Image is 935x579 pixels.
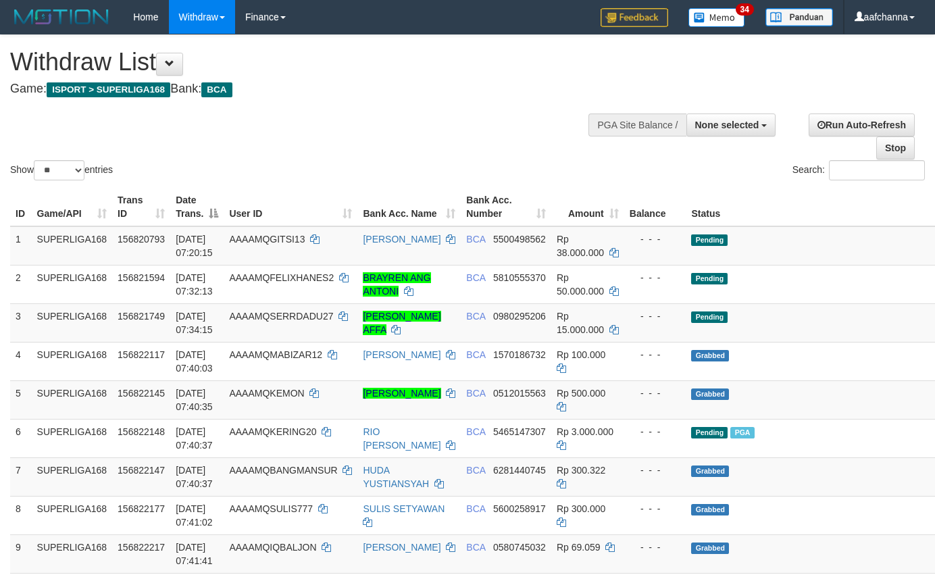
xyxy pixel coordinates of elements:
[10,82,610,96] h4: Game: Bank:
[32,188,113,226] th: Game/API: activate to sort column ascending
[363,272,430,297] a: BRAYREN ANG ANTONI
[10,226,32,266] td: 1
[118,503,165,514] span: 156822177
[176,234,213,258] span: [DATE] 07:20:15
[10,265,32,303] td: 2
[630,386,681,400] div: - - -
[691,234,728,246] span: Pending
[695,120,759,130] span: None selected
[493,388,546,399] span: Copy 0512015563 to clipboard
[10,496,32,534] td: 8
[493,503,546,514] span: Copy 5600258917 to clipboard
[829,160,925,180] input: Search:
[32,265,113,303] td: SUPERLIGA168
[630,348,681,361] div: - - -
[118,465,165,476] span: 156822147
[493,234,546,245] span: Copy 5500498562 to clipboard
[691,465,729,477] span: Grabbed
[363,234,440,245] a: [PERSON_NAME]
[118,234,165,245] span: 156820793
[32,342,113,380] td: SUPERLIGA168
[730,427,754,438] span: Marked by aafnonsreyleab
[691,350,729,361] span: Grabbed
[557,349,605,360] span: Rp 100.000
[466,388,485,399] span: BCA
[229,272,334,283] span: AAAAMQFELIXHANES2
[466,311,485,322] span: BCA
[551,188,624,226] th: Amount: activate to sort column ascending
[170,188,224,226] th: Date Trans.: activate to sort column descending
[630,425,681,438] div: - - -
[118,388,165,399] span: 156822145
[229,349,322,360] span: AAAAMQMABIZAR12
[32,303,113,342] td: SUPERLIGA168
[557,503,605,514] span: Rp 300.000
[10,534,32,573] td: 9
[363,426,440,451] a: RIO [PERSON_NAME]
[176,542,213,566] span: [DATE] 07:41:41
[363,542,440,553] a: [PERSON_NAME]
[630,232,681,246] div: - - -
[10,380,32,419] td: 5
[691,388,729,400] span: Grabbed
[10,303,32,342] td: 3
[493,426,546,437] span: Copy 5465147307 to clipboard
[624,188,686,226] th: Balance
[176,311,213,335] span: [DATE] 07:34:15
[363,503,445,514] a: SULIS SETYAWAN
[118,426,165,437] span: 156822148
[176,503,213,528] span: [DATE] 07:41:02
[792,160,925,180] label: Search:
[493,349,546,360] span: Copy 1570186732 to clipboard
[176,426,213,451] span: [DATE] 07:40:37
[363,388,440,399] a: [PERSON_NAME]
[229,234,305,245] span: AAAAMQGITSI13
[32,457,113,496] td: SUPERLIGA168
[363,349,440,360] a: [PERSON_NAME]
[118,272,165,283] span: 156821594
[32,380,113,419] td: SUPERLIGA168
[466,503,485,514] span: BCA
[691,543,729,554] span: Grabbed
[588,114,686,136] div: PGA Site Balance /
[32,534,113,573] td: SUPERLIGA168
[557,542,601,553] span: Rp 69.059
[466,542,485,553] span: BCA
[118,542,165,553] span: 156822217
[10,49,610,76] h1: Withdraw List
[176,465,213,489] span: [DATE] 07:40:37
[601,8,668,27] img: Feedback.jpg
[466,272,485,283] span: BCA
[557,272,604,297] span: Rp 50.000.000
[229,542,316,553] span: AAAAMQIQBALJON
[466,465,485,476] span: BCA
[557,234,604,258] span: Rp 38.000.000
[809,114,915,136] a: Run Auto-Refresh
[112,188,170,226] th: Trans ID: activate to sort column ascending
[229,503,313,514] span: AAAAMQSULIS777
[630,502,681,515] div: - - -
[118,349,165,360] span: 156822117
[691,273,728,284] span: Pending
[32,496,113,534] td: SUPERLIGA168
[557,465,605,476] span: Rp 300.322
[363,465,429,489] a: HUDA YUSTIANSYAH
[357,188,461,226] th: Bank Acc. Name: activate to sort column ascending
[47,82,170,97] span: ISPORT > SUPERLIGA168
[557,388,605,399] span: Rp 500.000
[10,188,32,226] th: ID
[493,272,546,283] span: Copy 5810555370 to clipboard
[691,427,728,438] span: Pending
[557,426,613,437] span: Rp 3.000.000
[765,8,833,26] img: panduan.png
[493,542,546,553] span: Copy 0580745032 to clipboard
[466,234,485,245] span: BCA
[10,7,113,27] img: MOTION_logo.png
[688,8,745,27] img: Button%20Memo.svg
[229,426,316,437] span: AAAAMQKERING20
[32,419,113,457] td: SUPERLIGA168
[557,311,604,335] span: Rp 15.000.000
[229,311,333,322] span: AAAAMQSERRDADU27
[493,311,546,322] span: Copy 0980295206 to clipboard
[630,309,681,323] div: - - -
